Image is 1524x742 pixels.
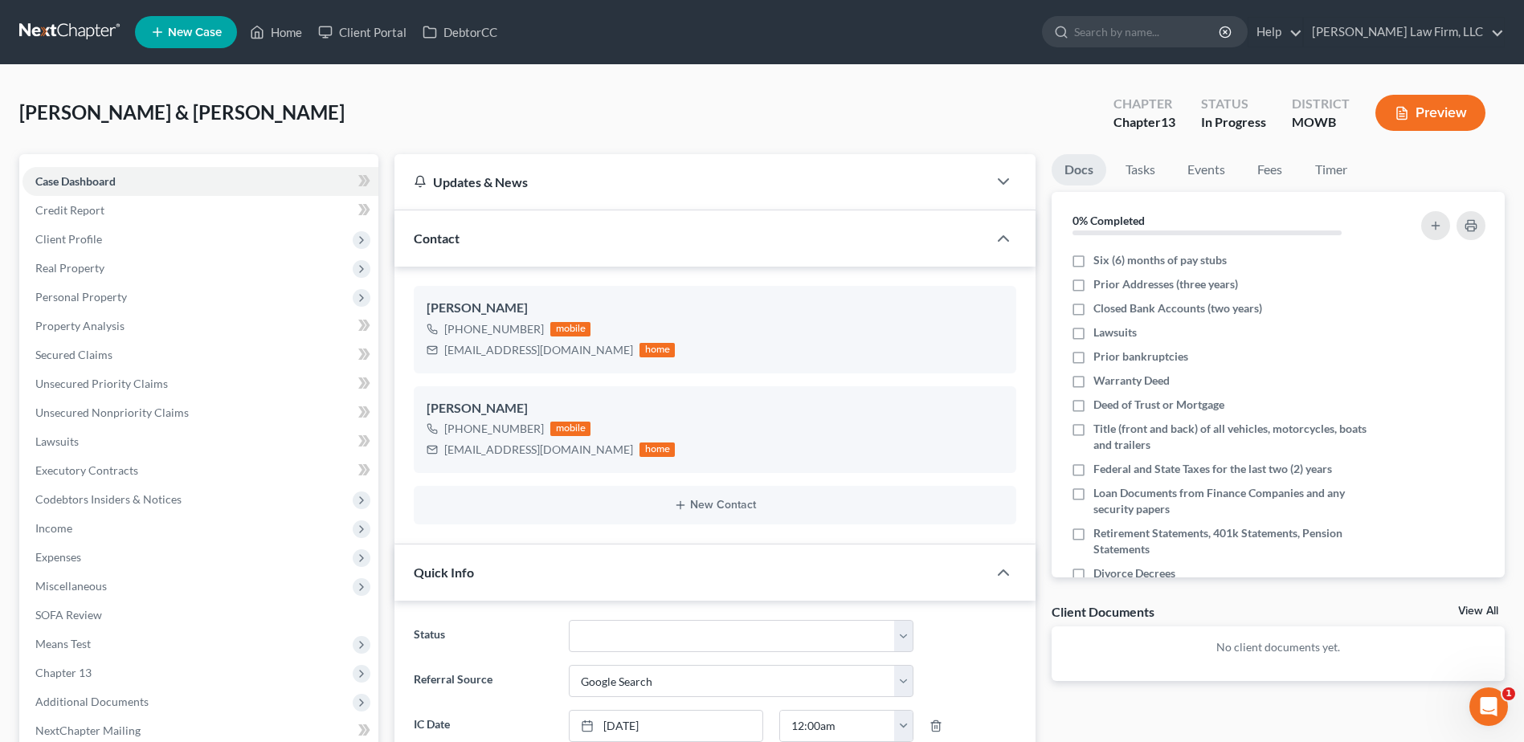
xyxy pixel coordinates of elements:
[22,312,378,340] a: Property Analysis
[22,456,378,485] a: Executory Contracts
[1093,461,1332,477] span: Federal and State Taxes for the last two (2) years
[1113,95,1175,113] div: Chapter
[1201,95,1266,113] div: Status
[35,463,138,477] span: Executory Contracts
[22,427,378,456] a: Lawsuits
[35,550,81,564] span: Expenses
[22,167,378,196] a: Case Dashboard
[1161,114,1175,129] span: 13
[1052,603,1154,620] div: Client Documents
[35,290,127,304] span: Personal Property
[406,665,560,697] label: Referral Source
[550,322,590,336] div: mobile
[444,342,633,358] div: [EMAIL_ADDRESS][DOMAIN_NAME]
[1292,113,1350,132] div: MOWB
[406,710,560,742] label: IC Date
[35,521,72,535] span: Income
[35,666,92,679] span: Chapter 13
[1292,95,1350,113] div: District
[35,608,102,622] span: SOFA Review
[414,565,474,580] span: Quick Info
[1502,687,1515,700] span: 1
[35,434,79,448] span: Lawsuits
[444,321,544,337] div: [PHONE_NUMBER]
[1052,154,1106,185] a: Docs
[550,422,590,436] div: mobile
[35,492,182,506] span: Codebtors Insiders & Notices
[639,343,675,357] div: home
[35,406,189,419] span: Unsecured Nonpriority Claims
[415,18,505,47] a: DebtorCC
[35,377,168,390] span: Unsecured Priority Claims
[168,26,222,39] span: New Case
[444,442,633,458] div: [EMAIL_ADDRESS][DOMAIN_NAME]
[1093,324,1137,340] span: Lawsuits
[310,18,415,47] a: Client Portal
[414,173,968,190] div: Updates & News
[35,261,104,275] span: Real Property
[22,340,378,369] a: Secured Claims
[242,18,310,47] a: Home
[1302,154,1360,185] a: Timer
[35,695,149,708] span: Additional Documents
[22,369,378,398] a: Unsecured Priority Claims
[35,203,104,217] span: Credit Report
[570,711,762,741] a: [DATE]
[1093,252,1227,268] span: Six (6) months of pay stubs
[1248,18,1302,47] a: Help
[444,421,544,437] div: [PHONE_NUMBER]
[427,399,1003,418] div: [PERSON_NAME]
[1244,154,1296,185] a: Fees
[1093,349,1188,365] span: Prior bankruptcies
[427,299,1003,318] div: [PERSON_NAME]
[1093,421,1378,453] span: Title (front and back) of all vehicles, motorcycles, boats and trailers
[22,398,378,427] a: Unsecured Nonpriority Claims
[1375,95,1485,131] button: Preview
[1175,154,1238,185] a: Events
[1113,113,1175,132] div: Chapter
[1093,565,1175,581] span: Divorce Decrees
[35,232,102,246] span: Client Profile
[1074,17,1221,47] input: Search by name...
[1093,373,1170,389] span: Warranty Deed
[1093,397,1224,413] span: Deed of Trust or Mortgage
[1064,639,1492,655] p: No client documents yet.
[1093,276,1238,292] span: Prior Addresses (three years)
[19,100,345,124] span: [PERSON_NAME] & [PERSON_NAME]
[1093,525,1378,557] span: Retirement Statements, 401k Statements, Pension Statements
[22,196,378,225] a: Credit Report
[427,499,1003,512] button: New Contact
[35,724,141,737] span: NextChapter Mailing
[780,711,895,741] input: -- : --
[35,174,116,188] span: Case Dashboard
[35,579,107,593] span: Miscellaneous
[1113,154,1168,185] a: Tasks
[1304,18,1504,47] a: [PERSON_NAME] Law Firm, LLC
[22,601,378,630] a: SOFA Review
[1073,214,1145,227] strong: 0% Completed
[1093,485,1378,517] span: Loan Documents from Finance Companies and any security papers
[1201,113,1266,132] div: In Progress
[406,620,560,652] label: Status
[35,637,91,650] span: Means Test
[1458,605,1498,617] a: View All
[35,319,125,332] span: Property Analysis
[35,348,112,361] span: Secured Claims
[639,442,675,457] div: home
[1093,300,1262,316] span: Closed Bank Accounts (two years)
[414,230,460,246] span: Contact
[1469,687,1508,726] iframe: Intercom live chat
